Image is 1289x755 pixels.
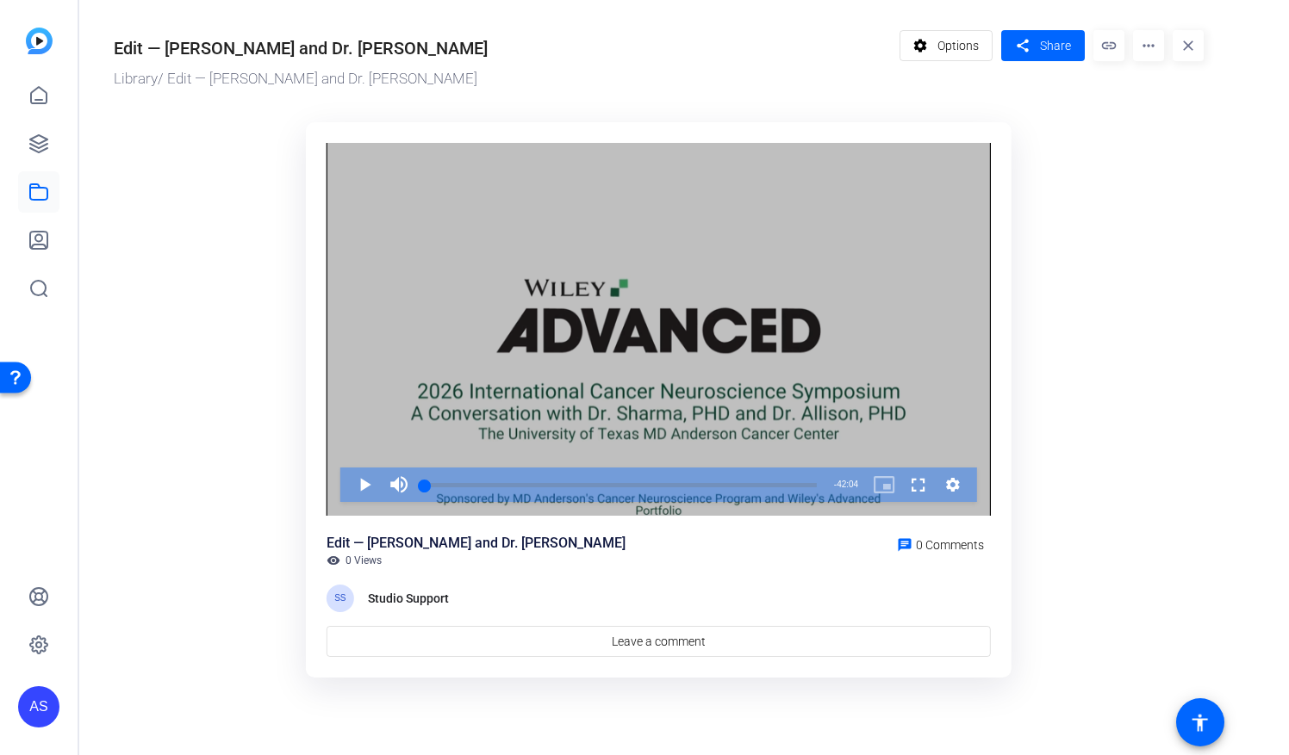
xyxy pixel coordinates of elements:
[1001,30,1085,61] button: Share
[937,29,979,62] span: Options
[1040,37,1071,55] span: Share
[890,533,991,554] a: 0 Comments
[916,538,984,552] span: 0 Comments
[347,467,382,502] button: Play
[327,554,340,567] mat-icon: visibility
[1093,30,1124,61] mat-icon: link
[114,35,488,61] div: Edit — [PERSON_NAME] and Dr. [PERSON_NAME]
[114,68,891,90] div: / Edit — [PERSON_NAME] and Dr. [PERSON_NAME]
[897,537,912,553] mat-icon: chat
[1190,712,1211,733] mat-icon: accessibility
[114,70,158,87] a: Library
[867,467,901,502] button: Picture-in-Picture
[1012,34,1033,58] mat-icon: share
[368,588,454,609] div: Studio Support
[834,480,837,489] span: -
[327,143,991,517] div: Video Player
[837,480,858,489] span: 42:04
[327,626,991,657] a: Leave a comment
[26,28,53,54] img: blue-gradient.svg
[1133,30,1164,61] mat-icon: more_horiz
[901,467,936,502] button: Fullscreen
[910,29,931,62] mat-icon: settings
[425,483,817,487] div: Progress Bar
[327,585,354,612] div: SS
[327,533,626,554] div: Edit — [PERSON_NAME] and Dr. [PERSON_NAME]
[382,467,416,502] button: Mute
[900,30,993,61] button: Options
[1173,30,1204,61] mat-icon: close
[346,554,382,567] span: 0 Views
[612,633,706,651] span: Leave a comment
[18,686,59,727] div: AS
